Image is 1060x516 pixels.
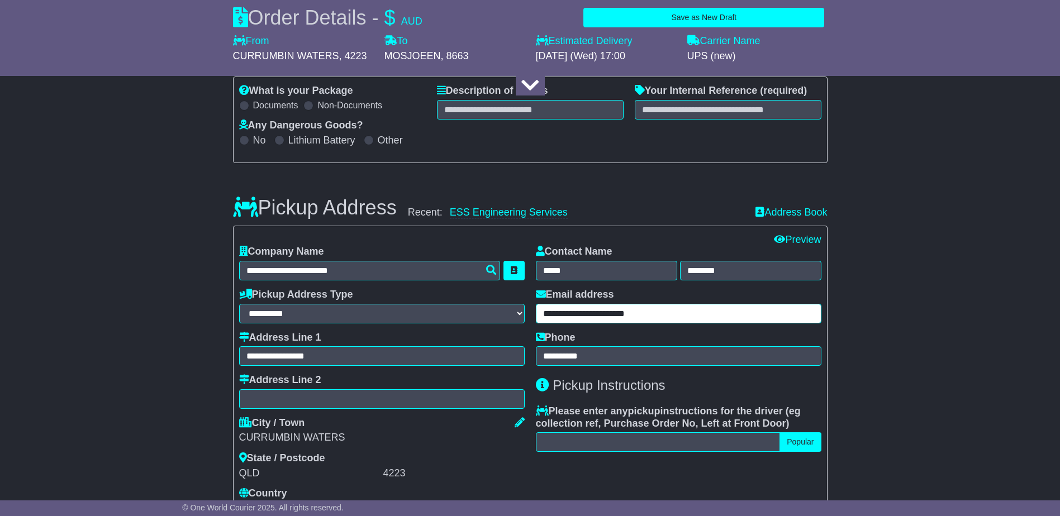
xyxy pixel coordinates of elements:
[317,100,382,111] label: Non-Documents
[233,6,422,30] div: Order Details -
[239,85,353,97] label: What is your Package
[536,289,614,301] label: Email address
[687,35,760,47] label: Carrier Name
[253,100,298,111] label: Documents
[233,35,269,47] label: From
[239,488,287,500] label: Country
[536,332,576,344] label: Phone
[253,135,266,147] label: No
[441,50,469,61] span: , 8663
[233,50,339,61] span: CURRUMBIN WATERS
[536,405,821,429] label: Please enter any instructions for the driver ( )
[687,50,828,63] div: UPS (new)
[628,405,660,417] span: pickup
[239,246,324,258] label: Company Name
[239,417,305,429] label: City / Town
[408,207,745,219] div: Recent:
[239,332,321,344] label: Address Line 1
[383,467,525,480] div: 4223
[774,234,821,245] a: Preview
[755,207,827,219] a: Address Book
[401,16,422,27] span: AUD
[288,135,355,147] label: Lithium Battery
[233,197,397,219] h3: Pickup Address
[384,35,408,47] label: To
[536,50,676,63] div: [DATE] (Wed) 17:00
[182,503,344,512] span: © One World Courier 2025. All rights reserved.
[239,374,321,386] label: Address Line 2
[536,246,612,258] label: Contact Name
[239,432,525,444] div: CURRUMBIN WATERS
[536,35,676,47] label: Estimated Delivery
[384,6,396,29] span: $
[239,120,363,132] label: Any Dangerous Goods?
[553,378,665,393] span: Pickup Instructions
[239,452,325,465] label: State / Postcode
[384,50,441,61] span: MOSJOEEN
[378,135,403,147] label: Other
[239,289,353,301] label: Pickup Address Type
[339,50,367,61] span: , 4223
[779,432,821,452] button: Popular
[450,207,568,218] a: ESS Engineering Services
[239,467,381,480] div: QLD
[583,8,824,27] button: Save as New Draft
[536,405,801,429] span: eg collection ref, Purchase Order No, Left at Front Door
